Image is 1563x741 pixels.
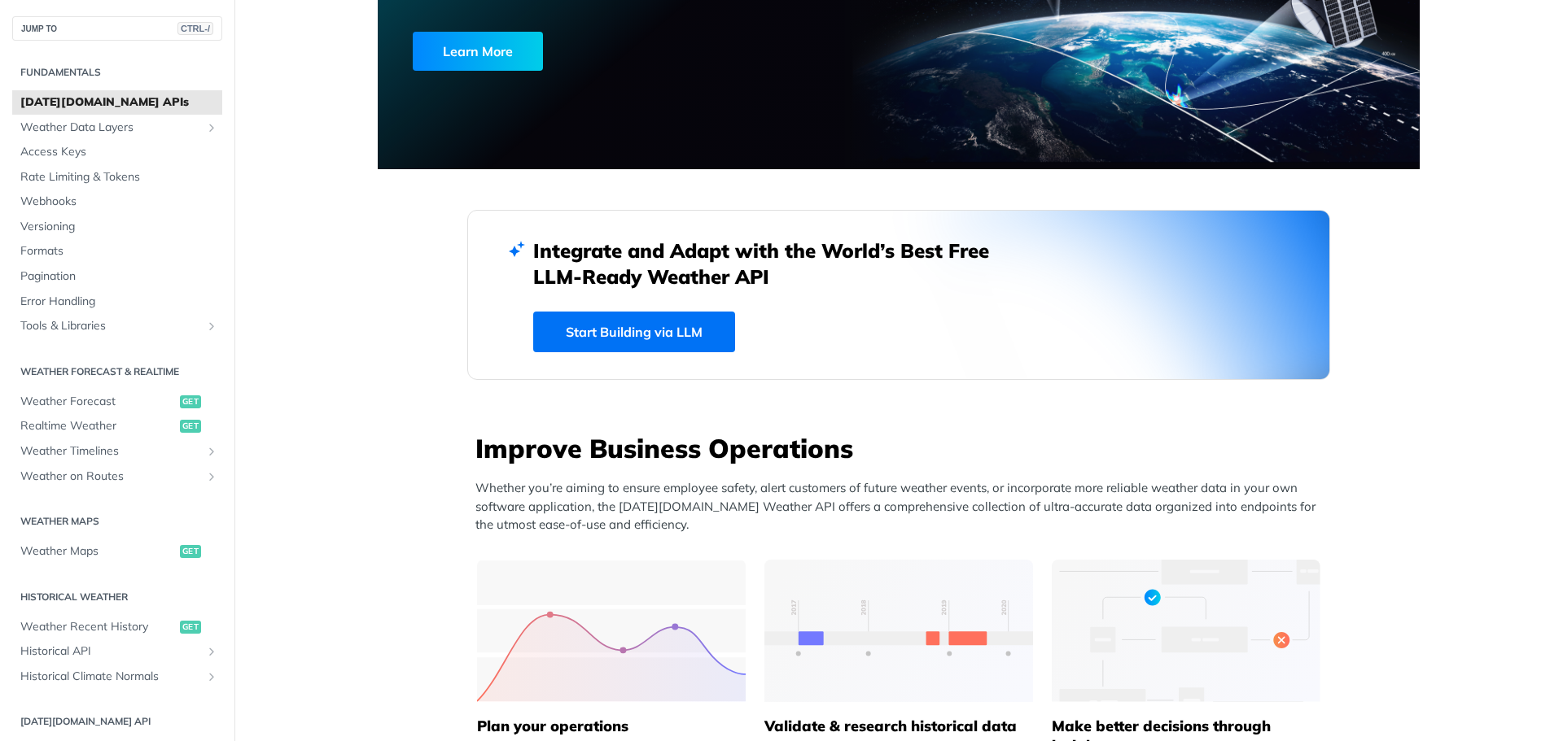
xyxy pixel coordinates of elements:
[12,165,222,190] a: Rate Limiting & Tokens
[12,215,222,239] a: Versioning
[180,420,201,433] span: get
[12,264,222,289] a: Pagination
[12,364,222,379] h2: Weather Forecast & realtime
[205,320,218,333] button: Show subpages for Tools & Libraries
[20,643,201,660] span: Historical API
[12,140,222,164] a: Access Keys
[12,239,222,264] a: Formats
[12,116,222,140] a: Weather Data LayersShow subpages for Weather Data Layers
[12,16,222,41] button: JUMP TOCTRL-/
[20,294,218,310] span: Error Handling
[475,479,1330,534] p: Whether you’re aiming to ensure employee safety, alert customers of future weather events, or inc...
[12,390,222,414] a: Weather Forecastget
[477,717,746,736] h5: Plan your operations
[20,219,218,235] span: Versioning
[177,22,213,35] span: CTRL-/
[477,560,746,702] img: 39565e8-group-4962x.svg
[20,669,201,685] span: Historical Climate Normals
[205,121,218,134] button: Show subpages for Weather Data Layers
[20,418,176,434] span: Realtime Weather
[533,238,1014,290] h2: Integrate and Adapt with the World’s Best Free LLM-Ready Weather API
[764,717,1033,736] h5: Validate & research historical data
[20,443,201,460] span: Weather Timelines
[20,619,176,635] span: Weather Recent History
[20,469,201,485] span: Weather on Routes
[12,439,222,464] a: Weather TimelinesShow subpages for Weather Timelines
[12,90,222,115] a: [DATE][DOMAIN_NAME] APIs
[12,414,222,438] a: Realtime Weatherget
[20,144,218,160] span: Access Keys
[475,430,1330,466] h3: Improve Business Operations
[20,120,201,136] span: Weather Data Layers
[12,514,222,529] h2: Weather Maps
[12,639,222,664] a: Historical APIShow subpages for Historical API
[20,543,176,560] span: Weather Maps
[205,645,218,658] button: Show subpages for Historical API
[12,314,222,338] a: Tools & LibrariesShow subpages for Tools & Libraries
[12,665,222,689] a: Historical Climate NormalsShow subpages for Historical Climate Normals
[12,590,222,604] h2: Historical Weather
[413,32,543,71] div: Learn More
[180,395,201,408] span: get
[12,65,222,80] h2: Fundamentals
[180,545,201,558] span: get
[533,312,735,352] a: Start Building via LLM
[20,268,218,285] span: Pagination
[1052,560,1320,702] img: a22d113-group-496-32x.svg
[413,32,816,71] a: Learn More
[205,470,218,483] button: Show subpages for Weather on Routes
[180,621,201,634] span: get
[12,464,222,489] a: Weather on RoutesShow subpages for Weather on Routes
[20,243,218,259] span: Formats
[20,318,201,334] span: Tools & Libraries
[205,445,218,458] button: Show subpages for Weather Timelines
[20,94,218,111] span: [DATE][DOMAIN_NAME] APIs
[12,539,222,564] a: Weather Mapsget
[20,169,218,185] span: Rate Limiting & Tokens
[764,560,1033,702] img: 13d7ca0-group-496-2.svg
[12,615,222,639] a: Weather Recent Historyget
[20,394,176,410] span: Weather Forecast
[12,190,222,214] a: Webhooks
[12,714,222,729] h2: [DATE][DOMAIN_NAME] API
[205,670,218,683] button: Show subpages for Historical Climate Normals
[12,290,222,314] a: Error Handling
[20,194,218,210] span: Webhooks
